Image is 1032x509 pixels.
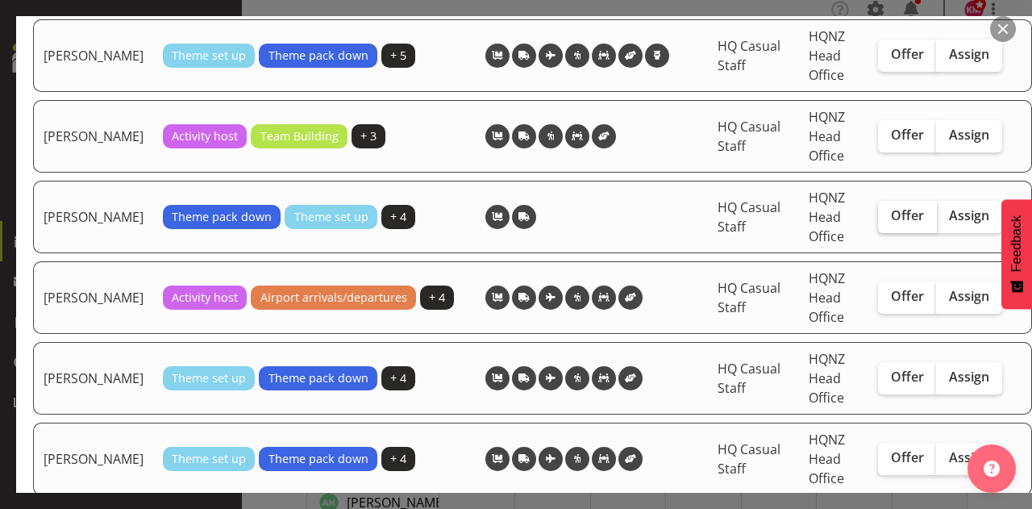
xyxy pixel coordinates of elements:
[390,208,406,226] span: + 4
[949,127,989,143] span: Assign
[809,269,845,326] span: HQNZ Head Office
[1001,199,1032,309] button: Feedback - Show survey
[172,208,272,226] span: Theme pack down
[891,369,924,385] span: Offer
[172,127,238,145] span: Activity host
[809,189,845,245] span: HQNZ Head Office
[390,47,406,65] span: + 5
[260,289,407,307] span: Airport arrivals/departures
[390,369,406,387] span: + 4
[268,47,368,65] span: Theme pack down
[268,369,368,387] span: Theme pack down
[33,342,153,415] td: [PERSON_NAME]
[33,261,153,334] td: [PERSON_NAME]
[718,198,780,236] span: HQ Casual Staff
[809,27,845,84] span: HQNZ Head Office
[949,449,989,465] span: Assign
[172,47,246,65] span: Theme set up
[718,37,780,74] span: HQ Casual Staff
[891,46,924,62] span: Offer
[172,289,238,307] span: Activity host
[809,108,845,165] span: HQNZ Head Office
[949,288,989,304] span: Assign
[718,118,780,155] span: HQ Casual Staff
[390,450,406,468] span: + 4
[809,350,845,407] span: HQNZ Head Office
[891,207,924,223] span: Offer
[1009,215,1024,272] span: Feedback
[260,127,339,145] span: Team Building
[718,360,780,397] span: HQ Casual Staff
[718,440,780,478] span: HQ Casual Staff
[294,208,368,226] span: Theme set up
[33,100,153,173] td: [PERSON_NAME]
[809,431,845,487] span: HQNZ Head Office
[891,127,924,143] span: Offer
[33,181,153,253] td: [PERSON_NAME]
[949,207,989,223] span: Assign
[33,423,153,495] td: [PERSON_NAME]
[891,449,924,465] span: Offer
[891,288,924,304] span: Offer
[360,127,377,145] span: + 3
[984,461,1000,477] img: help-xxl-2.png
[718,279,780,316] span: HQ Casual Staff
[429,289,445,307] span: + 4
[172,450,246,468] span: Theme set up
[268,450,368,468] span: Theme pack down
[949,369,989,385] span: Assign
[33,19,153,92] td: [PERSON_NAME]
[949,46,989,62] span: Assign
[172,369,246,387] span: Theme set up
